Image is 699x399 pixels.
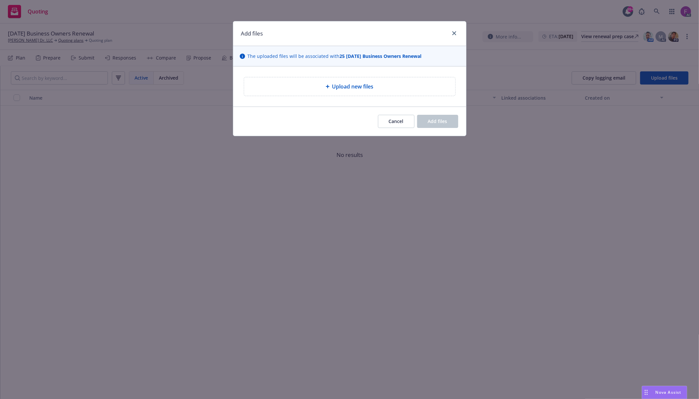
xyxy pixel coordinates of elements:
[389,118,404,124] span: Cancel
[248,53,422,60] span: The uploaded files will be associated with
[340,53,422,59] strong: 25 [DATE] Business Owners Renewal
[450,29,458,37] a: close
[428,118,447,124] span: Add files
[244,77,456,96] div: Upload new files
[642,386,687,399] button: Nova Assist
[417,115,458,128] button: Add files
[642,386,650,399] div: Drag to move
[332,83,374,90] span: Upload new files
[378,115,414,128] button: Cancel
[656,389,682,395] span: Nova Assist
[241,29,263,38] h1: Add files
